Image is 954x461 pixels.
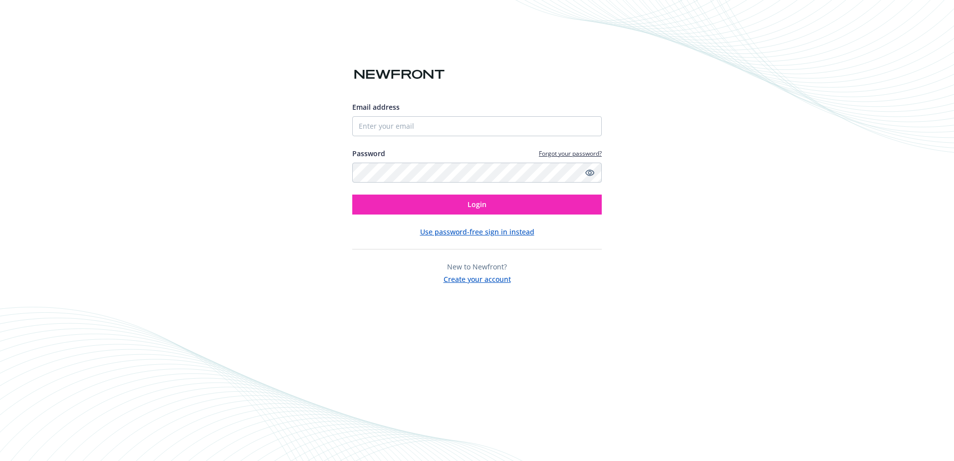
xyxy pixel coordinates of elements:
[352,66,447,83] img: Newfront logo
[468,200,486,209] span: Login
[352,102,400,112] span: Email address
[584,167,596,179] a: Show password
[352,116,602,136] input: Enter your email
[444,272,511,284] button: Create your account
[352,195,602,215] button: Login
[539,149,602,158] a: Forgot your password?
[447,262,507,271] span: New to Newfront?
[352,148,385,159] label: Password
[352,163,602,183] input: Enter your password
[420,227,534,237] button: Use password-free sign in instead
